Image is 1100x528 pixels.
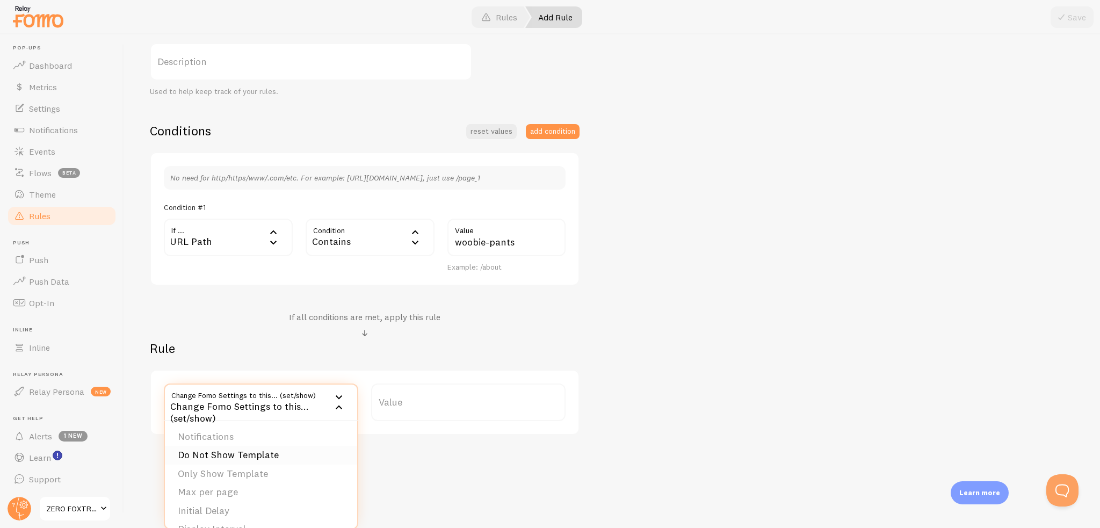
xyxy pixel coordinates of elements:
a: Alerts 1 new [6,425,117,447]
span: Pop-ups [13,45,117,52]
div: URL Path [164,219,293,256]
span: Inline [29,342,50,353]
a: Inline [6,337,117,358]
p: No need for http/https/www/.com/etc. For example: [URL][DOMAIN_NAME], just use /page_1 [170,172,559,183]
h2: Conditions [150,122,211,139]
a: Learn [6,447,117,468]
span: Push Data [29,276,69,287]
div: Used to help keep track of your rules. [150,87,472,97]
span: beta [58,168,80,178]
label: Value [447,219,566,237]
a: Settings [6,98,117,119]
span: Push [13,240,117,247]
h5: Condition #1 [164,202,206,212]
span: 1 new [59,431,88,442]
div: Example: /about [447,263,566,272]
span: Dashboard [29,60,72,71]
a: Opt-In [6,292,117,314]
span: new [91,387,111,396]
span: Support [29,474,61,484]
div: Learn more [951,481,1009,504]
p: Learn more [959,488,1000,498]
a: Relay Persona new [6,381,117,402]
li: Only Show Template [165,465,357,483]
li: Notifications [165,428,357,446]
span: Alerts [29,431,52,442]
svg: <p>Watch New Feature Tutorials!</p> [53,451,62,460]
a: Metrics [6,76,117,98]
span: Flows [29,168,52,178]
a: Rules [6,205,117,227]
a: Theme [6,184,117,205]
span: Metrics [29,82,57,92]
a: Support [6,468,117,490]
span: Opt-In [29,298,54,308]
span: Settings [29,103,60,114]
span: Get Help [13,415,117,422]
label: Description [150,43,472,81]
span: Learn [29,452,51,463]
a: Notifications [6,119,117,141]
li: Do Not Show Template [165,446,357,465]
h2: Rule [150,340,580,357]
span: Inline [13,327,117,334]
li: Initial Delay [165,502,357,520]
span: Relay Persona [29,386,84,397]
a: Dashboard [6,55,117,76]
img: fomo-relay-logo-orange.svg [11,3,65,30]
span: Push [29,255,48,265]
span: Relay Persona [13,371,117,378]
label: Value [371,384,566,421]
a: Push [6,249,117,271]
span: Notifications [29,125,78,135]
span: Events [29,146,55,157]
a: Push Data [6,271,117,292]
span: Rules [29,211,50,221]
a: ZERO FOXTROT [39,496,111,522]
a: Flows beta [6,162,117,184]
div: Contains [306,219,435,256]
div: Change Fomo Settings to this... (set/show) [164,384,358,421]
button: add condition [526,124,580,139]
span: ZERO FOXTROT [46,502,97,515]
li: Max per page [165,483,357,502]
h4: If all conditions are met, apply this rule [289,312,440,323]
iframe: Help Scout Beacon - Open [1046,474,1079,507]
span: Theme [29,189,56,200]
a: Events [6,141,117,162]
button: reset values [466,124,517,139]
